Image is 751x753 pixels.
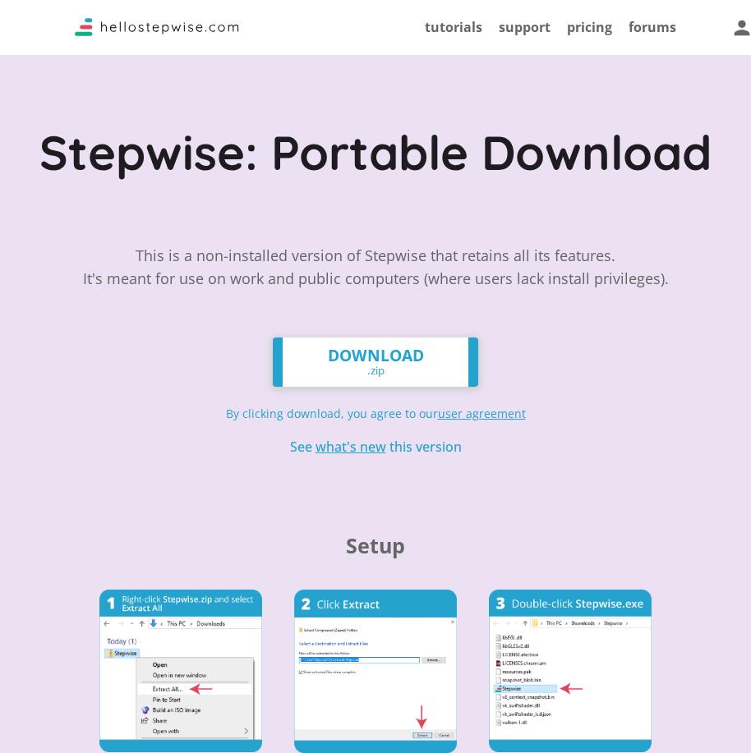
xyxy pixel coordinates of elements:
[425,18,482,36] a: tutorials
[567,18,612,36] a: pricing
[226,406,526,421] a: By clicking download, you agree to ouruser agreement
[75,22,239,40] a: Stepwise
[346,531,405,559] b: Setup
[489,590,652,753] img: step3
[39,131,712,187] h1: Stepwise: Portable Download
[294,590,457,753] img: step2
[438,406,526,421] u: user agreement
[316,438,386,456] a: what's new
[290,440,462,453] div: See this version
[99,590,262,753] img: step1
[499,18,551,36] a: support
[273,337,478,387] a: DOWNLOAD.zip
[83,244,669,313] div: This is a non-installed version of Stepwise that retains all its features. It's meant for use on ...
[367,365,385,376] span: .zip
[629,18,676,36] a: forums
[75,18,239,36] img: Logo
